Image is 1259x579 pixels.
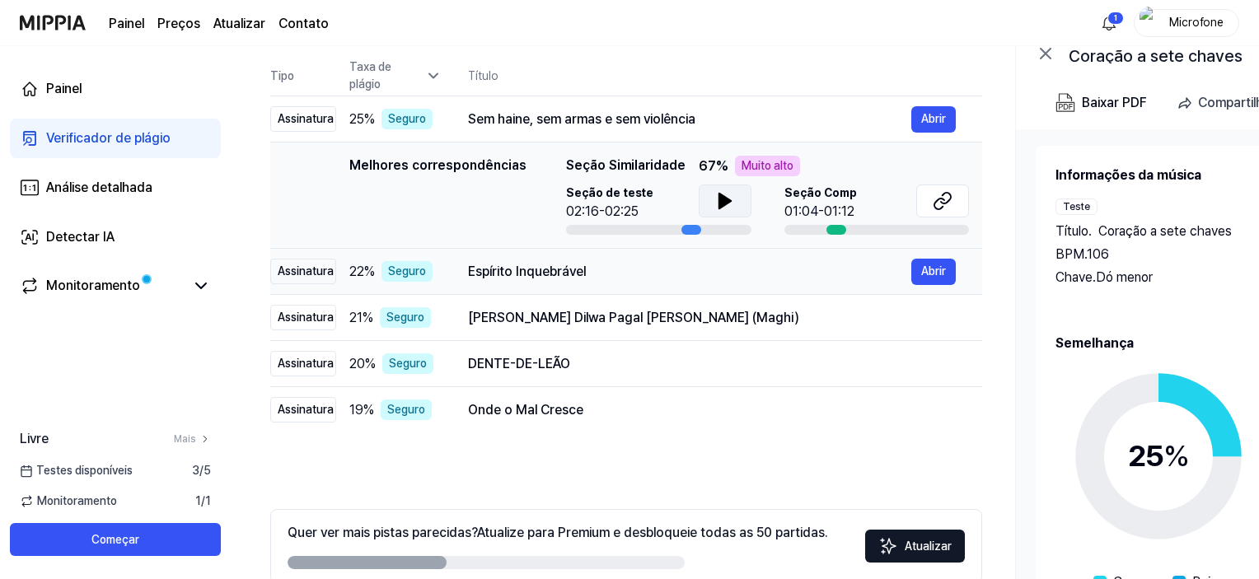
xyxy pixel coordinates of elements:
[1055,269,1096,285] font: Chave.
[1096,269,1153,285] font: Dó menor
[363,310,373,325] font: %
[288,525,477,540] font: Quer ver mais pistas parecidas?
[878,536,898,556] img: Brilhos
[349,310,363,325] font: 21
[911,259,956,285] button: Abrir
[213,16,265,31] font: Atualizar
[1069,46,1243,66] font: Coração a sete chaves
[10,119,221,158] a: Verificador de plágio
[716,158,728,174] font: %
[1088,223,1092,239] font: .
[349,402,363,418] font: 19
[10,523,221,556] button: Começar
[46,130,171,146] font: Verificador de plágio
[204,464,211,477] font: 5
[387,403,425,416] font: Seguro
[349,157,527,173] font: Melhores correspondências
[10,168,221,208] a: Análise detalhada
[566,203,639,219] font: 02:16-02:25
[109,16,144,31] font: Painel
[468,69,498,82] font: Título
[278,264,334,278] font: Assinatura
[784,203,854,219] font: 01:04-01:12
[1055,167,1201,183] font: Informações da música
[1134,9,1239,37] button: perfilMicrofone
[278,16,329,31] font: Contato
[349,264,364,279] font: 22
[364,111,375,127] font: %
[199,464,204,477] font: /
[865,530,965,563] button: Atualizar
[1052,86,1150,119] button: Baixar PDF
[1169,16,1224,29] font: Microfone
[174,432,211,446] a: Mais
[1140,7,1159,40] img: perfil
[278,112,334,125] font: Assinatura
[1163,438,1190,474] font: %
[1063,201,1090,212] font: Teste
[46,278,140,293] font: Monitoramento
[364,264,375,279] font: %
[36,464,133,477] font: Testes disponíveis
[349,60,391,91] font: Taxa de plágio
[37,494,117,507] font: Monitoramento
[468,402,583,418] font: Onde o Mal Cresce
[921,264,946,278] font: Abrir
[1099,13,1119,33] img: 알림
[20,276,185,296] a: Monitoramento
[46,229,115,245] font: Detectar IA
[468,310,799,325] font: [PERSON_NAME] Dilwa Pagal [PERSON_NAME] (Maghi)
[157,16,200,31] font: Preços
[349,111,364,127] font: 25
[905,539,952,553] font: Atualizar
[201,494,205,507] font: /
[386,311,424,324] font: Seguro
[477,525,828,540] font: Atualize para Premium e desbloqueie todas as 50 partidas.
[389,357,427,370] font: Seguro
[388,112,426,125] font: Seguro
[1082,95,1147,110] font: Baixar PDF
[566,157,686,173] font: Seção Similaridade
[195,494,201,507] font: 1
[205,494,211,507] font: 1
[174,433,196,445] font: Mais
[921,112,946,125] font: Abrir
[1087,246,1109,262] font: 106
[10,217,221,257] a: Detectar IA
[192,464,199,477] font: 3
[363,402,374,418] font: %
[109,14,144,34] a: Painel
[911,106,956,133] button: Abrir
[10,69,221,109] a: Painel
[1096,10,1122,36] button: 알림1
[46,81,82,96] font: Painel
[1055,93,1075,113] img: Baixar PDF
[1055,335,1134,351] font: Semelhança
[365,356,376,371] font: %
[1098,223,1232,239] font: Coração a sete chaves
[157,14,200,34] a: Preços
[699,158,716,174] font: 67
[278,403,334,416] font: Assinatura
[468,264,586,279] font: Espírito Inquebrável
[278,357,334,370] font: Assinatura
[349,356,365,371] font: 20
[1055,246,1087,262] font: BPM.
[1114,13,1117,22] font: 1
[91,533,139,546] font: Começar
[468,356,570,371] font: DENTE-DE-LEÃO
[46,180,152,195] font: Análise detalhada
[784,186,857,199] font: Seção Comp
[278,311,334,324] font: Assinatura
[388,264,426,278] font: Seguro
[742,159,793,172] font: Muito alto
[865,544,965,559] a: BrilhosAtualizar
[468,111,695,127] font: Sem haine, sem armas e sem violência
[20,431,49,446] font: Livre
[270,69,294,82] font: Tipo
[566,186,653,199] font: Seção de teste
[213,14,265,34] a: Atualizar
[1128,438,1163,474] font: 25
[1055,223,1088,239] font: Título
